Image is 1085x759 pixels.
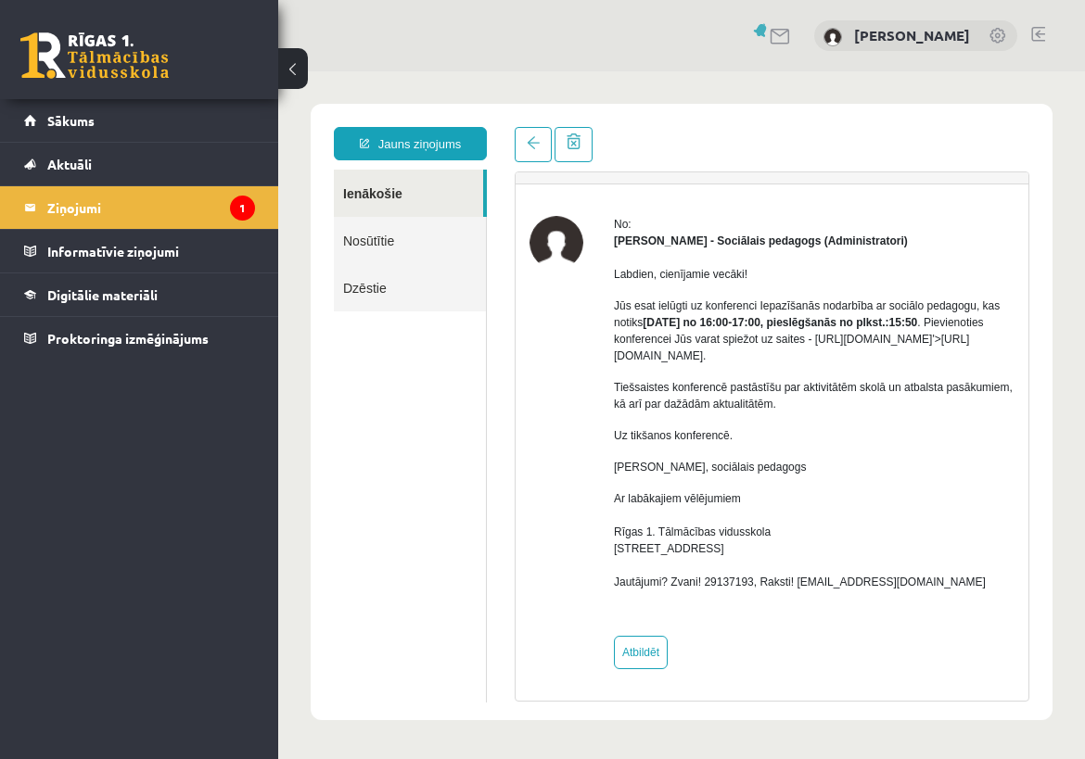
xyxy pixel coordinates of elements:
a: Ziņojumi1 [24,186,255,229]
p: Tiešsaistes konferencē pastāstīšu par aktivitātēm skolā un atbalsta pasākumiem, kā arī par dažādā... [336,308,736,341]
a: [PERSON_NAME] [854,26,970,44]
a: Jauns ziņojums [56,56,209,89]
img: Dagnija Gaubšteina - Sociālais pedagogs [251,145,305,198]
p: [PERSON_NAME], sociālais pedagogs [336,387,736,404]
a: Dzēstie [56,193,208,240]
a: Digitālie materiāli [24,273,255,316]
span: Proktoringa izmēģinājums [47,330,209,347]
a: Sākums [24,99,255,142]
a: Ienākošie [56,98,205,145]
span: Aktuāli [47,156,92,172]
legend: Ziņojumi [47,186,255,229]
p: Labdien, cienījamie vecāki! [336,195,736,211]
p: Ar labākajiem vēlējumiem Rīgas 1. Tālmācības vidusskola [STREET_ADDRESS] Jautājumi? Zvani! 291371... [336,419,736,519]
a: Informatīvie ziņojumi [24,230,255,272]
a: Proktoringa izmēģinājums [24,317,255,360]
div: No: [336,145,736,161]
strong: [PERSON_NAME] - Sociālais pedagogs (Administratori) [336,163,630,176]
a: Aktuāli [24,143,255,185]
a: Nosūtītie [56,145,208,193]
p: Uz tikšanos konferencē. [336,356,736,373]
p: Jūs esat ielūgti uz konferenci Iepazīšanās nodarbība ar sociālo pedagogu, kas notiks . Pievienoti... [336,226,736,293]
img: Guna Ose [823,28,842,46]
i: 1 [230,196,255,221]
strong: [DATE] no 16:00-17:00, pieslēgšanās no plkst.:15:50 [364,245,639,258]
legend: Informatīvie ziņojumi [47,230,255,272]
a: Rīgas 1. Tālmācības vidusskola [20,32,169,79]
span: Digitālie materiāli [47,286,158,303]
span: Sākums [47,112,95,129]
a: Atbildēt [336,564,389,598]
